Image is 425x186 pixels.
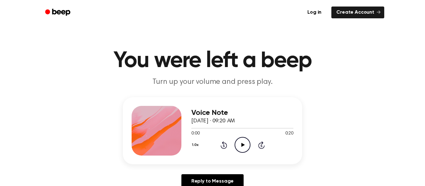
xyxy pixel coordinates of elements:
a: Create Account [331,7,384,18]
button: 1.0x [191,140,201,150]
h1: You were left a beep [53,50,372,72]
span: 0:00 [191,130,199,137]
span: [DATE] · 09:20 AM [191,118,235,124]
a: Beep [41,7,76,19]
a: Log in [301,5,328,20]
span: 0:20 [285,130,293,137]
h3: Voice Note [191,109,293,117]
p: Turn up your volume and press play. [93,77,332,87]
